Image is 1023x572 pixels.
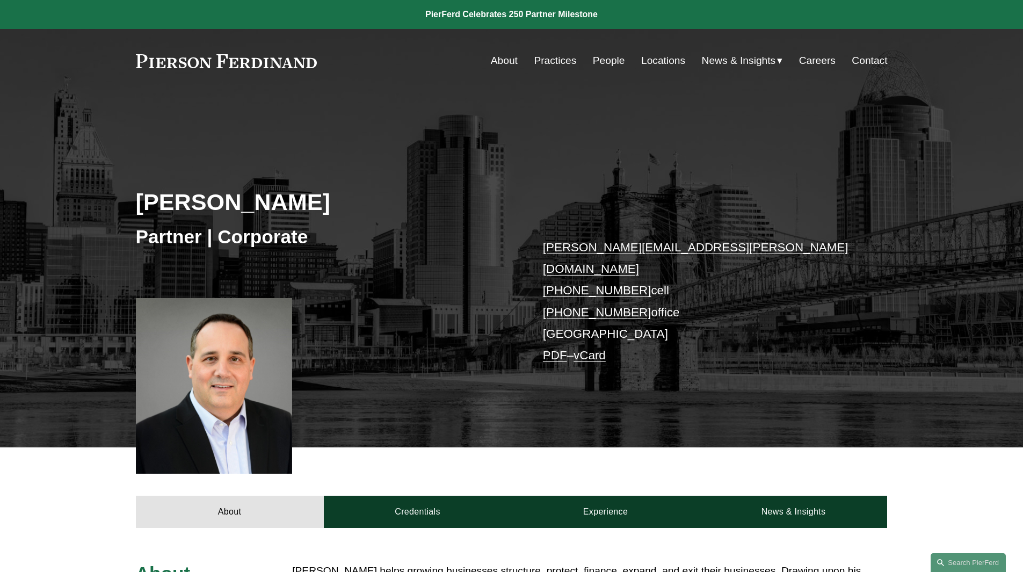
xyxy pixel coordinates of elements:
a: People [593,50,625,71]
a: [PHONE_NUMBER] [543,284,651,297]
a: folder dropdown [702,50,783,71]
a: Search this site [931,553,1006,572]
a: PDF [543,349,567,362]
p: cell office [GEOGRAPHIC_DATA] – [543,237,856,367]
a: Careers [799,50,836,71]
a: [PERSON_NAME][EMAIL_ADDRESS][PERSON_NAME][DOMAIN_NAME] [543,241,848,276]
a: Experience [512,496,700,528]
span: News & Insights [702,52,776,70]
h3: Partner | Corporate [136,225,512,249]
h2: [PERSON_NAME] [136,188,512,216]
a: Contact [852,50,887,71]
a: Locations [641,50,685,71]
a: About [136,496,324,528]
a: [PHONE_NUMBER] [543,306,651,319]
a: Practices [534,50,576,71]
a: vCard [574,349,606,362]
a: Credentials [324,496,512,528]
a: News & Insights [699,496,887,528]
a: About [491,50,518,71]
